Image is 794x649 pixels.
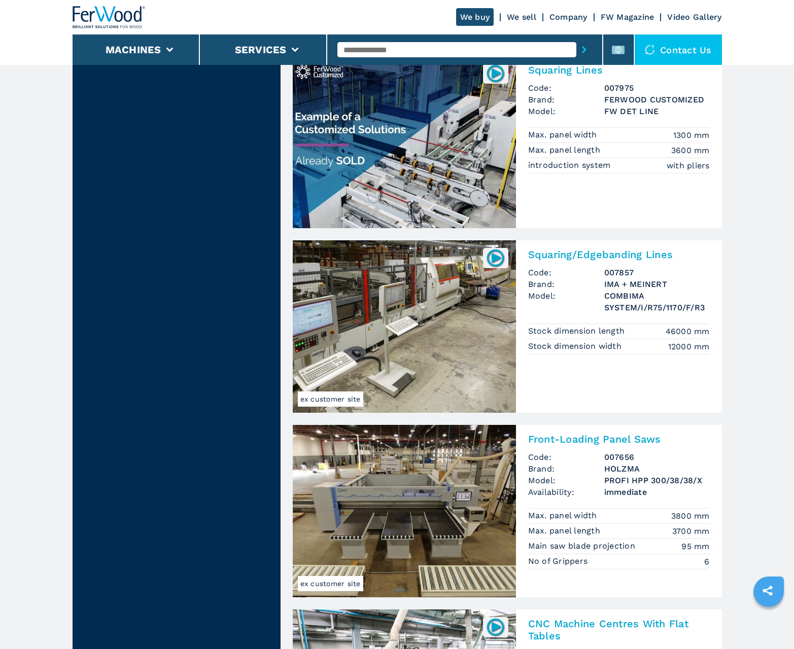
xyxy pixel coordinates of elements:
p: Stock dimension width [528,341,625,352]
span: ex customer site [298,576,363,591]
em: 3600 mm [671,145,710,156]
a: Company [549,12,588,22]
img: Squaring/Edgebanding Lines IMA + MEINERT COMBIMA SYSTEM/I/R75/1170/F/R3 [293,240,516,413]
h2: Squaring Lines [528,64,710,76]
h3: PROFI HPP 300/38/38/X [604,475,710,486]
em: with pliers [667,160,710,171]
em: 1300 mm [673,129,710,141]
img: 007975 [486,63,505,83]
h3: FW DET LINE [604,105,710,117]
span: Availability: [528,486,604,498]
a: Video Gallery [667,12,721,22]
span: Brand: [528,94,604,105]
span: Brand: [528,463,604,475]
button: Services [235,44,287,56]
em: 3800 mm [671,510,710,522]
h3: 007656 [604,451,710,463]
p: Main saw blade projection [528,540,638,552]
p: Stock dimension length [528,326,628,337]
div: Contact us [635,34,722,65]
a: sharethis [755,578,780,603]
span: Model: [528,105,604,117]
a: Squaring Lines FERWOOD CUSTOMIZED FW DET LINE007975Squaring LinesCode:007975Brand:FERWOOD CUSTOMI... [293,56,722,228]
h3: 007975 [604,82,710,94]
a: We sell [507,12,536,22]
img: 007857 [486,248,505,268]
button: submit-button [576,38,592,61]
span: Model: [528,290,604,313]
h3: 007857 [604,267,710,278]
span: ex customer site [298,391,363,407]
h3: IMA + MEINERT [604,278,710,290]
img: Squaring Lines FERWOOD CUSTOMIZED FW DET LINE [293,56,516,228]
a: We buy [456,8,494,26]
h2: CNC Machine Centres With Flat Tables [528,618,710,642]
p: Max. panel length [528,525,603,536]
p: introduction system [528,160,613,171]
img: 005947 [486,617,505,637]
em: 95 mm [681,540,709,552]
p: Max. panel length [528,145,603,156]
a: Squaring/Edgebanding Lines IMA + MEINERT COMBIMA SYSTEM/I/R75/1170/F/R3ex customer site007857Squa... [293,240,722,413]
h2: Front-Loading Panel Saws [528,433,710,445]
img: Front-Loading Panel Saws HOLZMA PROFI HPP 300/38/38/X [293,425,516,597]
h2: Squaring/Edgebanding Lines [528,248,710,261]
span: Code: [528,82,604,94]
span: Code: [528,451,604,463]
h3: COMBIMA SYSTEM/I/R75/1170/F/R3 [604,290,710,313]
em: 12000 mm [668,341,710,352]
iframe: Chat [751,603,786,641]
a: FW Magazine [601,12,654,22]
span: Code: [528,267,604,278]
button: Machines [106,44,161,56]
em: 46000 mm [666,326,710,337]
em: 6 [704,556,709,567]
h3: HOLZMA [604,463,710,475]
p: Max. panel width [528,510,600,521]
h3: FERWOOD CUSTOMIZED [604,94,710,105]
span: Model: [528,475,604,486]
span: Brand: [528,278,604,290]
em: 3700 mm [672,525,710,537]
img: Ferwood [73,6,146,28]
a: Front-Loading Panel Saws HOLZMA PROFI HPP 300/38/38/Xex customer siteFront-Loading Panel SawsCode... [293,425,722,597]
span: immediate [604,486,710,498]
p: Max. panel width [528,129,600,140]
p: No of Grippers [528,556,591,567]
img: Contact us [645,45,655,55]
